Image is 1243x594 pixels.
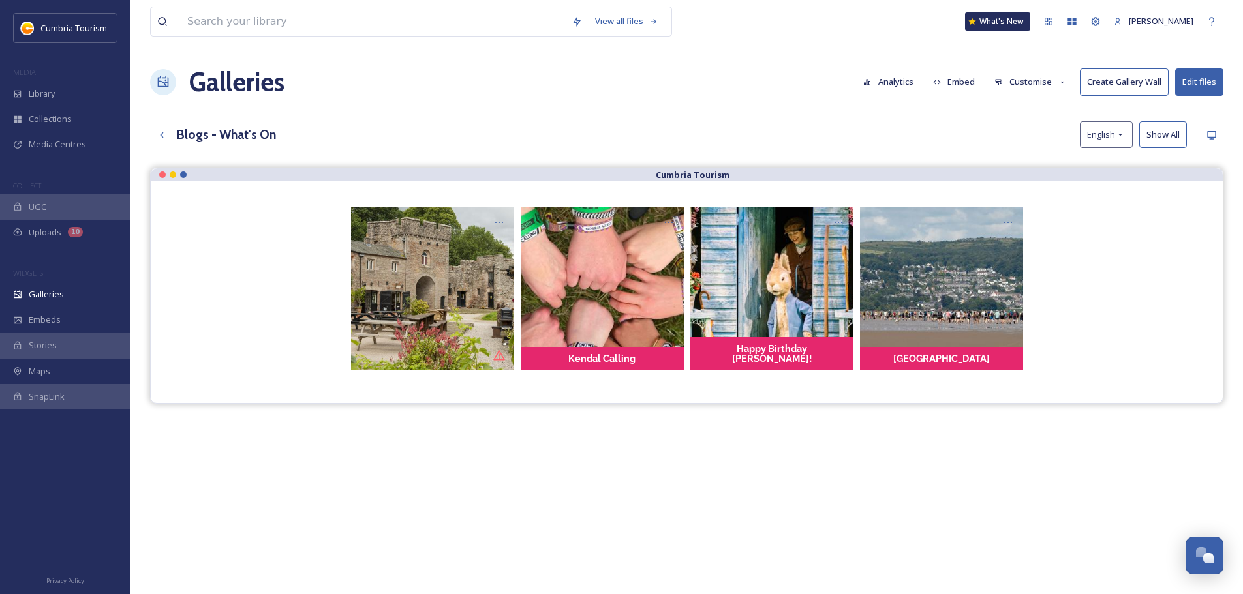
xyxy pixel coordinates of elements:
div: Kendal Calling [568,353,636,364]
a: Privacy Policy [46,572,84,587]
button: Show All [1139,121,1187,148]
span: Galleries [29,288,64,301]
span: COLLECT [13,181,41,190]
a: [GEOGRAPHIC_DATA]We took part of a charity cross-bay walk across Morecambe Bay. 👇 Click below to ... [857,207,1026,370]
a: View all files [589,8,665,34]
span: WIDGETS [13,268,43,278]
a: Kendal CallingWe attended Kendal Calling 2024, one of Cumbria’s largest events. 👇 Click below to ... [517,207,687,370]
span: Stories [29,339,57,351]
div: Happy Birthday [PERSON_NAME]! [697,344,847,364]
div: [GEOGRAPHIC_DATA] [893,353,990,364]
span: Collections [29,113,72,125]
span: UGC [29,201,46,213]
span: SnapLink [29,391,65,403]
span: MEDIA [13,67,36,77]
a: What's New [965,12,1030,31]
a: Galleries [189,63,284,102]
input: Search your library [181,7,565,36]
a: Analytics [857,69,927,95]
span: Privacy Policy [46,576,84,585]
button: Customise [988,69,1073,95]
span: Media Centres [29,138,86,151]
button: Embed [927,69,982,95]
img: images.jpg [21,22,34,35]
span: Library [29,87,55,100]
span: [PERSON_NAME] [1129,15,1193,27]
button: Open Chat [1186,537,1223,574]
a: Happy Birthday [PERSON_NAME]!We got the opportunity to attend the family friendly performance ‘Ha... [687,207,857,370]
a: [PERSON_NAME] [1107,8,1200,34]
button: Analytics [857,69,920,95]
button: Create Gallery Wall [1080,68,1169,95]
div: 10 [68,227,83,237]
button: Edit files [1175,68,1223,95]
span: English [1087,128,1115,141]
strong: Cumbria Tourism [656,169,729,181]
span: Cumbria Tourism [40,22,107,34]
span: Maps [29,365,50,378]
span: Uploads [29,226,61,239]
span: Embeds [29,314,61,326]
h3: Blogs - What's On [177,125,276,144]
